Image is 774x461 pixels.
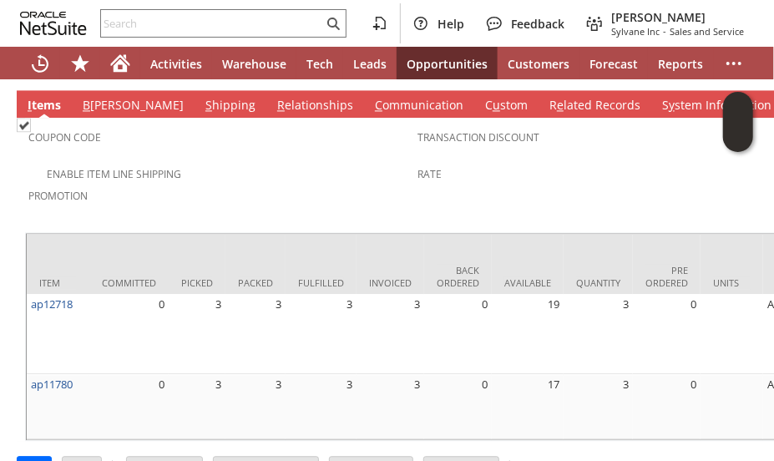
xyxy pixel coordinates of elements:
a: Custom [481,97,532,115]
td: 3 [225,294,286,374]
td: 0 [633,294,701,374]
span: [PERSON_NAME] [611,9,744,25]
span: B [83,97,90,113]
span: Forecast [589,56,638,72]
div: Quantity [576,276,620,289]
td: 3 [564,374,633,439]
td: 0 [424,374,492,439]
a: Promotion [28,189,88,203]
a: Relationships [273,97,357,115]
span: e [557,97,564,113]
div: Available [504,276,551,289]
a: Items [23,97,65,115]
div: More menus [714,47,754,80]
a: Rate [417,167,442,181]
a: Related Records [545,97,645,115]
div: Invoiced [369,276,412,289]
svg: logo [20,12,87,35]
a: ap11780 [31,377,73,392]
td: 3 [169,374,225,439]
div: Picked [181,276,213,289]
span: Tech [306,56,333,72]
span: Feedback [511,16,564,32]
td: 3 [286,294,357,374]
a: Forecast [579,47,648,80]
div: Shortcuts [60,47,100,80]
div: Units [713,276,751,289]
span: u [493,97,500,113]
span: Opportunities [407,56,488,72]
td: 3 [169,294,225,374]
a: ap12718 [31,296,73,312]
svg: Home [110,53,130,73]
a: Leads [343,47,397,80]
td: 3 [357,294,424,374]
span: Help [438,16,464,32]
a: Customers [498,47,579,80]
span: R [277,97,285,113]
a: Recent Records [20,47,60,80]
a: Home [100,47,140,80]
a: Reports [648,47,713,80]
a: Tech [296,47,343,80]
div: Item [39,276,77,289]
div: Pre Ordered [645,264,688,289]
span: I [28,97,32,113]
td: 0 [424,294,492,374]
span: Sylvane Inc [611,25,660,38]
td: 19 [492,294,564,374]
div: Packed [238,276,273,289]
span: Leads [353,56,387,72]
span: Oracle Guided Learning Widget. To move around, please hold and drag [723,123,753,153]
a: Communication [371,97,468,115]
a: Warehouse [212,47,296,80]
img: Checked [17,118,31,132]
td: 3 [564,294,633,374]
td: 17 [492,374,564,439]
span: Reports [658,56,703,72]
td: 3 [225,374,286,439]
span: Activities [150,56,202,72]
div: Back Ordered [437,264,479,289]
input: Search [101,13,323,33]
td: 0 [89,294,169,374]
svg: Search [323,13,343,33]
td: 3 [357,374,424,439]
td: 3 [286,374,357,439]
a: Enable Item Line Shipping [47,167,181,181]
a: Shipping [201,97,260,115]
iframe: Click here to launch Oracle Guided Learning Help Panel [723,92,753,152]
span: C [375,97,382,113]
span: - [663,25,666,38]
span: y [669,97,675,113]
span: Sales and Service [670,25,744,38]
a: Activities [140,47,212,80]
div: Committed [102,276,156,289]
a: Opportunities [397,47,498,80]
a: Coupon Code [28,130,101,144]
td: 0 [633,374,701,439]
span: S [205,97,212,113]
a: B[PERSON_NAME] [78,97,188,115]
td: 0 [89,374,169,439]
svg: Recent Records [30,53,50,73]
a: Transaction Discount [417,130,539,144]
span: Warehouse [222,56,286,72]
svg: Shortcuts [70,53,90,73]
div: Fulfilled [298,276,344,289]
span: Customers [508,56,569,72]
